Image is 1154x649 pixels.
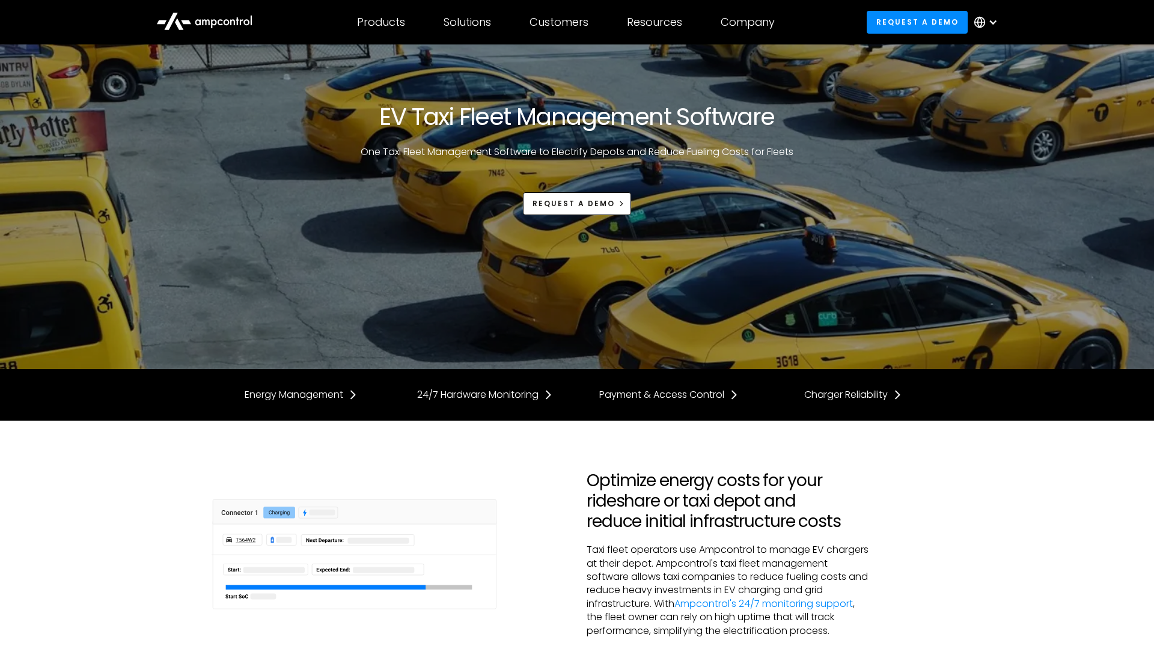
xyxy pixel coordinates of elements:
[245,388,343,401] div: Energy Management
[599,388,724,401] div: Payment & Access Control
[523,192,631,215] a: REQUEST A DEMO
[867,11,968,33] a: Request a demo
[357,16,405,29] div: Products
[587,543,872,638] p: Taxi fleet operators use Ampcontrol to manage EV chargers at their depot. Ampcontrol's taxi fleet...
[530,16,588,29] div: Customers
[358,145,796,159] p: One Taxi Fleet Management Software to Electrify Depots and Reduce Fueling Costs for Fleets
[212,459,496,649] img: Ampcontrol taxi fleet management software
[417,388,539,401] div: 24/7 Hardware Monitoring
[721,16,775,29] div: Company
[245,388,358,401] a: Energy Management
[674,597,853,611] a: Ampcontrol's 24/7 monitoring support
[587,471,872,531] h2: Optimize energy costs for your rideshare or taxi depot and reduce initial infrastructure costs
[417,388,553,401] a: 24/7 Hardware Monitoring
[804,388,902,401] a: Charger Reliability
[533,198,615,209] span: REQUEST A DEMO
[379,102,774,131] h1: EV Taxi Fleet Management Software
[599,388,739,401] a: Payment & Access Control
[804,388,888,401] div: Charger Reliability
[627,16,682,29] div: Resources
[444,16,491,29] div: Solutions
